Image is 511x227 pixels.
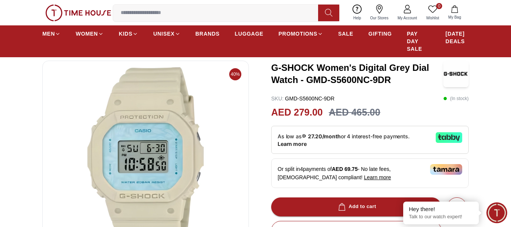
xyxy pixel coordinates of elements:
[443,95,469,102] p: ( In stock )
[436,3,442,9] span: 0
[271,197,441,216] button: Add to cart
[42,27,61,41] a: MEN
[271,105,323,120] h2: AED 279.00
[235,30,264,38] span: LUGGAGE
[235,27,264,41] a: LUGGAGE
[153,27,180,41] a: UNISEX
[76,30,98,38] span: WOMEN
[42,30,55,38] span: MEN
[409,214,473,220] p: Talk to our watch expert!
[367,15,391,21] span: Our Stores
[486,202,507,223] div: Chat Widget
[271,62,443,86] h3: G-SHOCK Women's Digital Grey Dial Watch - GMD-S5600NC-9DR
[278,27,323,41] a: PROMOTIONS
[422,3,444,22] a: 0Wishlist
[229,68,241,80] span: 40%
[368,27,392,41] a: GIFTING
[407,30,430,53] span: PAY DAY SALE
[338,30,353,38] span: SALE
[366,3,393,22] a: Our Stores
[271,158,469,188] div: Or split in 4 payments of - No late fees, [DEMOGRAPHIC_DATA] compliant!
[329,105,380,120] h3: AED 465.00
[337,202,376,211] div: Add to cart
[271,95,284,102] span: SKU :
[332,166,357,172] span: AED 69.75
[444,4,466,22] button: My Bag
[395,15,420,21] span: My Account
[407,27,430,56] a: PAY DAY SALE
[443,61,469,87] img: G-SHOCK Women's Digital Grey Dial Watch - GMD-S5600NC-9DR
[430,164,462,175] img: Tamara
[196,30,220,38] span: BRANDS
[119,30,132,38] span: KIDS
[349,3,366,22] a: Help
[119,27,138,41] a: KIDS
[350,15,364,21] span: Help
[423,15,442,21] span: Wishlist
[409,205,473,213] div: Hey there!
[76,27,104,41] a: WOMEN
[368,30,392,38] span: GIFTING
[446,30,469,45] span: [DATE] DEALS
[364,174,391,180] span: Learn more
[278,30,317,38] span: PROMOTIONS
[338,27,353,41] a: SALE
[45,5,111,21] img: ...
[196,27,220,41] a: BRANDS
[271,95,334,102] p: GMD-S5600NC-9DR
[445,14,464,20] span: My Bag
[153,30,174,38] span: UNISEX
[446,27,469,48] a: [DATE] DEALS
